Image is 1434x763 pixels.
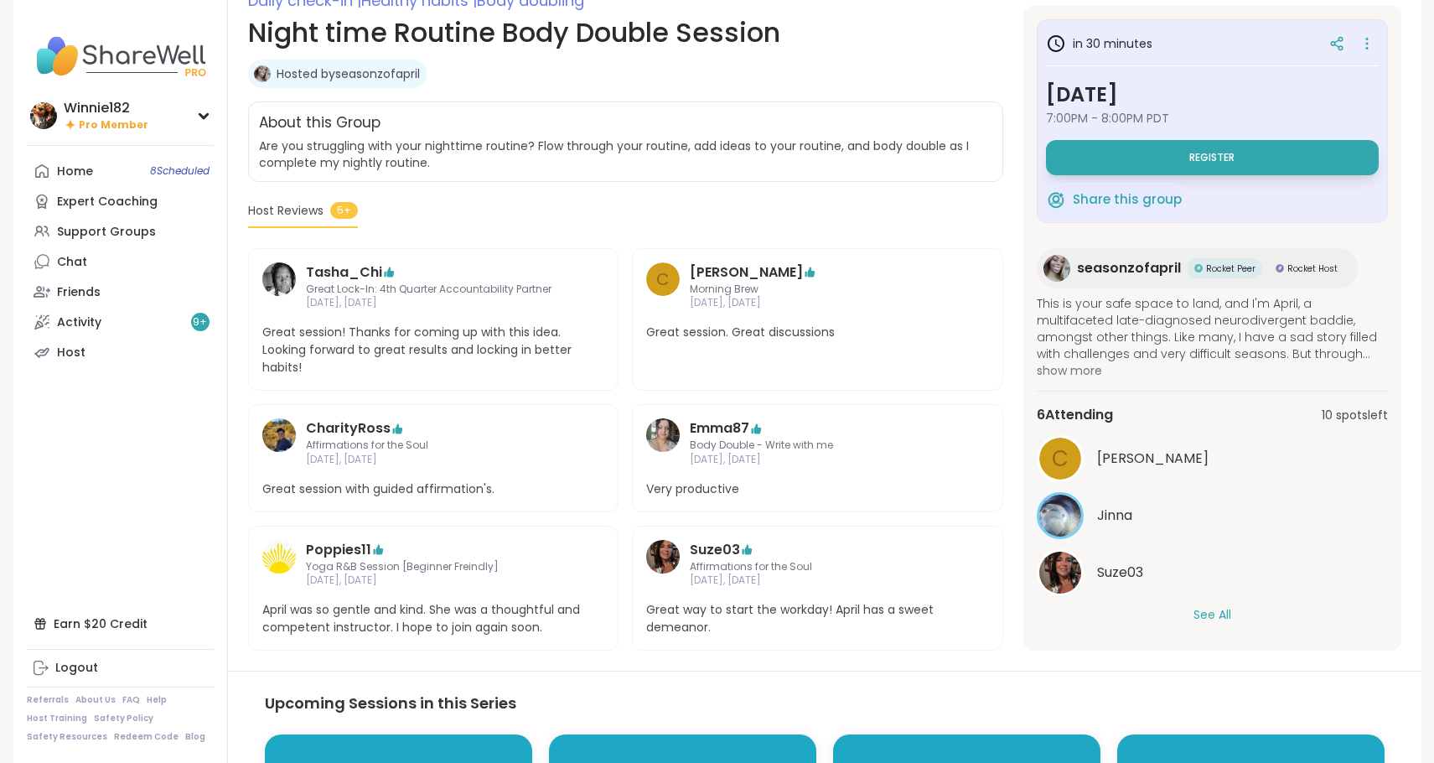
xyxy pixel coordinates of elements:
[262,480,605,498] span: Great session with guided affirmation's.
[690,574,945,588] span: [DATE], [DATE]
[57,254,87,271] div: Chat
[262,601,605,636] span: April was so gentle and kind. She was a thoughtful and competent instructor. I hope to join again...
[656,267,670,292] span: C
[30,102,57,129] img: Winnie182
[690,283,945,297] span: Morning Brew
[262,418,296,467] a: CharityRoss
[57,163,93,180] div: Home
[64,99,148,117] div: Winnie182
[259,112,381,134] h2: About this Group
[1206,262,1255,275] span: Rocket Peer
[1043,255,1070,282] img: seasonzofapril
[27,186,214,216] a: Expert Coaching
[1037,248,1358,288] a: seasonzofaprilseasonzofaprilRocket PeerRocket PeerRocket HostRocket Host
[646,540,680,574] img: Suze03
[1046,189,1066,210] img: ShareWell Logomark
[57,314,101,331] div: Activity
[690,560,945,574] span: Affirmations for the Soul
[646,480,989,498] span: Very productive
[646,601,989,636] span: Great way to start the workday! April has a sweet demeanor.
[306,296,562,310] span: [DATE], [DATE]
[306,574,562,588] span: [DATE], [DATE]
[1193,606,1231,624] button: See All
[27,713,87,724] a: Host Training
[1046,34,1152,54] h3: in 30 minutes
[646,418,680,452] img: Emma87
[1046,110,1379,127] span: 7:00PM - 8:00PM PDT
[306,560,562,574] span: Yoga R&B Session [Beginner Freindly]
[306,540,371,560] a: Poppies11
[1287,262,1338,275] span: Rocket Host
[27,609,214,639] div: Earn $20 Credit
[1322,407,1388,424] span: 10 spots left
[1037,492,1388,539] a: JinnaJinna
[690,296,945,310] span: [DATE], [DATE]
[690,262,803,283] a: [PERSON_NAME]
[27,653,214,683] a: Logout
[27,337,214,367] a: Host
[1037,549,1388,596] a: Suze03Suze03
[27,156,214,186] a: Home8Scheduled
[646,418,680,467] a: Emma87
[147,694,167,706] a: Help
[1097,506,1132,526] span: Jinna
[79,118,148,132] span: Pro Member
[1037,435,1388,482] a: C[PERSON_NAME]
[1077,258,1181,278] span: seasonzofapril
[690,453,945,467] span: [DATE], [DATE]
[27,307,214,337] a: Activity9+
[1097,563,1143,583] span: Suze03
[690,439,945,453] span: Body Double - Write with me
[306,262,382,283] a: Tasha_Chi
[306,418,391,439] a: CharityRoss
[1073,190,1182,210] span: Share this group
[262,324,605,376] span: Great session! Thanks for coming up with this idea. Looking forward to great results and locking ...
[262,418,296,452] img: CharityRoss
[1039,552,1081,594] img: Suze03
[690,418,749,439] a: Emma87
[248,13,1003,53] h1: Night time Routine Body Double Session
[646,262,680,311] a: C
[306,453,562,467] span: [DATE], [DATE]
[1097,449,1209,469] span: Cyndy
[193,315,207,330] span: 9 +
[57,224,156,241] div: Support Groups
[27,247,214,277] a: Chat
[1037,405,1113,425] span: 6 Attending
[122,694,140,706] a: FAQ
[27,277,214,307] a: Friends
[330,202,358,219] span: 5+
[1046,80,1379,110] h3: [DATE]
[55,660,98,677] div: Logout
[306,283,562,297] span: Great Lock-In: 4th Quarter Accountability Partner
[57,194,158,210] div: Expert Coaching
[262,262,296,296] img: Tasha_Chi
[690,540,740,560] a: Suze03
[248,202,324,220] span: Host Reviews
[646,324,989,341] span: Great session. Great discussions
[1046,182,1182,217] button: Share this group
[306,439,562,453] span: Affirmations for the Soul
[150,164,210,178] span: 8 Scheduled
[57,345,85,361] div: Host
[646,540,680,589] a: Suze03
[277,65,420,82] a: Hosted byseasonzofapril
[185,731,205,743] a: Blog
[262,262,296,311] a: Tasha_Chi
[94,713,153,724] a: Safety Policy
[262,540,296,574] img: Poppies11
[1189,151,1235,164] span: Register
[75,694,116,706] a: About Us
[1052,443,1069,475] span: C
[27,27,214,86] img: ShareWell Nav Logo
[27,694,69,706] a: Referrals
[254,65,271,82] img: seasonzofapril
[1037,295,1388,362] span: This is your safe space to land, and I'm April, a multifaceted late-diagnosed neurodivergent badd...
[1037,362,1388,379] span: show more
[1039,495,1081,537] img: Jinna
[259,138,969,171] span: Are you struggling with your nighttime routine? Flow through your routine, add ideas to your rout...
[57,284,101,301] div: Friends
[1276,264,1284,272] img: Rocket Host
[265,692,1385,714] h3: Upcoming Sessions in this Series
[27,216,214,247] a: Support Groups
